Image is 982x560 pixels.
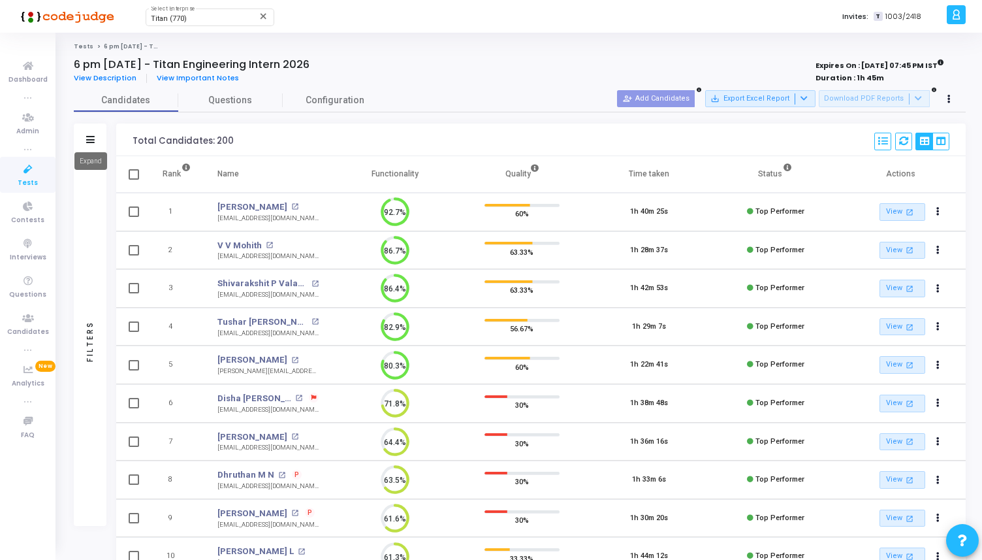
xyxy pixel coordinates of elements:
span: Top Performer [755,322,804,331]
button: Export Excel Report [705,90,816,107]
button: Actions [928,471,947,489]
mat-icon: open_in_new [904,359,915,371]
td: 3 [149,269,204,308]
span: 1003/2418 [885,11,921,22]
a: View [879,433,925,451]
div: [EMAIL_ADDRESS][DOMAIN_NAME] [217,443,319,453]
a: Dhruthan M N [217,469,274,482]
nav: breadcrumb [74,42,966,51]
span: Candidates [7,327,49,338]
span: Tests [18,178,38,189]
span: Top Performer [755,514,804,522]
div: 1h 28m 37s [630,245,668,256]
a: View [879,471,925,489]
a: View [879,510,925,527]
button: Add Candidates [617,90,695,107]
mat-icon: open_in_new [904,321,915,333]
span: Questions [9,289,46,301]
div: [PERSON_NAME][EMAIL_ADDRESS][DOMAIN_NAME] [217,367,319,376]
div: [EMAIL_ADDRESS][DOMAIN_NAME] [217,405,319,415]
mat-icon: open_in_new [295,395,302,402]
a: Shivarakshit P Valamannavar [217,277,308,290]
mat-icon: open_in_new [298,548,305,555]
mat-icon: open_in_new [291,357,298,364]
a: Tests [74,42,93,50]
span: Top Performer [755,246,804,254]
span: Top Performer [755,437,804,446]
div: Time taken [629,167,669,181]
a: View Description [74,74,147,82]
a: V V Mohith [217,239,262,252]
button: Actions [928,280,947,298]
a: [PERSON_NAME] [217,431,287,444]
a: [PERSON_NAME] [217,201,287,214]
mat-icon: open_in_new [904,474,915,486]
button: Actions [928,433,947,451]
th: Actions [839,156,966,193]
span: Top Performer [755,552,804,560]
span: New [35,361,55,372]
span: 30% [515,436,529,450]
td: 4 [149,308,204,346]
a: View [879,356,925,374]
div: 1h 38m 48s [630,398,668,409]
a: View [879,280,925,297]
span: 60% [515,360,529,373]
h4: 6 pm [DATE] - Titan Engineering Intern 2026 [74,58,309,71]
a: [PERSON_NAME] L [217,545,294,558]
th: Rank [149,156,204,193]
span: 63.33% [510,284,533,297]
mat-icon: open_in_new [311,318,319,325]
td: 7 [149,423,204,461]
div: [EMAIL_ADDRESS][DOMAIN_NAME] [217,290,319,300]
strong: Expires On : [DATE] 07:45 PM IST [816,57,944,71]
span: Dashboard [8,74,48,86]
td: 9 [149,499,204,538]
div: 1h 33m 6s [632,474,666,486]
span: Questions [178,93,283,107]
td: 1 [149,193,204,231]
div: 1h 42m 53s [630,283,668,294]
div: 1h 40m 25s [630,206,668,218]
mat-icon: open_in_new [291,510,298,517]
a: View [879,242,925,259]
mat-icon: open_in_new [278,472,285,479]
span: Admin [16,126,39,137]
span: View Important Notes [157,73,239,83]
a: View [879,203,925,221]
mat-icon: open_in_new [904,513,915,524]
div: [EMAIL_ADDRESS][DOMAIN_NAME] [217,214,319,223]
a: View Important Notes [147,74,249,82]
span: 63.33% [510,245,533,258]
span: P [308,508,312,518]
button: Actions [928,241,947,259]
td: 5 [149,346,204,384]
div: Total Candidates: 200 [133,136,234,146]
mat-icon: open_in_new [904,436,915,447]
td: 8 [149,461,204,499]
label: Invites: [842,11,868,22]
th: Quality [458,156,585,193]
div: [EMAIL_ADDRESS][DOMAIN_NAME] [217,329,319,338]
button: Download PDF Reports [819,90,930,107]
span: 6 pm [DATE] - Titan Engineering Intern 2026 [104,42,246,50]
span: Titan (770) [151,14,187,23]
button: Actions [928,318,947,336]
div: Filters [84,269,96,413]
span: 60% [515,207,529,220]
span: Candidates [74,93,178,107]
mat-icon: save_alt [710,94,720,103]
span: P [294,470,299,480]
span: 30% [515,475,529,488]
mat-icon: Clear [259,11,269,22]
a: [PERSON_NAME] [217,507,287,520]
th: Status [712,156,839,193]
mat-icon: open_in_new [291,433,298,440]
button: Actions [928,356,947,374]
mat-icon: open_in_new [904,398,915,409]
mat-icon: open_in_new [311,280,319,288]
span: Top Performer [755,284,804,292]
img: logo [16,3,114,29]
a: Disha [PERSON_NAME] [217,392,292,405]
a: Tushar [PERSON_NAME] [217,316,308,329]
